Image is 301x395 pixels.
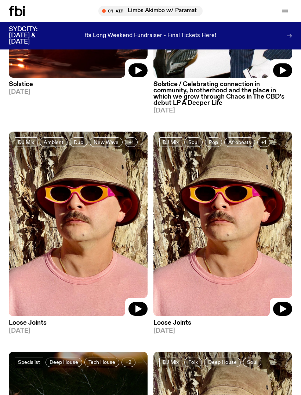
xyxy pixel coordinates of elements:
[153,78,292,114] a: Solstice / Celebrating connection in community, brotherhood and the place in which we grow throug...
[9,328,148,334] span: [DATE]
[44,140,64,145] span: Ambient
[9,320,148,326] h3: Loose Joints
[163,140,179,145] span: DJ Mix
[9,78,148,95] a: Solstice[DATE]
[208,359,237,365] span: Deep House
[247,359,257,365] span: Soul
[204,358,241,367] a: Deep House
[184,358,202,367] a: Folk
[224,137,255,147] a: Afrobeats
[90,137,123,147] a: New Wave
[163,359,179,365] span: DJ Mix
[159,358,182,367] a: DJ Mix
[243,358,261,367] a: Soul
[18,359,40,365] span: Specialist
[9,81,148,88] h3: Solstice
[74,140,83,145] span: Dub
[184,137,203,147] a: Soul
[153,316,292,334] a: Loose Joints[DATE]
[50,359,78,365] span: Deep House
[70,137,87,147] a: Dub
[9,132,148,316] img: Tyson stands in front of a paperbark tree wearing orange sunglasses, a suede bucket hat and a pin...
[153,108,292,114] span: [DATE]
[209,140,218,145] span: Pop
[228,140,251,145] span: Afrobeats
[9,26,56,45] h3: SYDCITY: [DATE] & [DATE]
[85,33,216,39] p: fbi Long Weekend Fundraiser - Final Tickets Here!
[153,328,292,334] span: [DATE]
[18,140,34,145] span: DJ Mix
[126,359,131,365] span: +2
[153,132,292,316] img: Tyson stands in front of a paperbark tree wearing orange sunglasses, a suede bucket hat and a pin...
[129,140,134,145] span: +1
[88,359,115,365] span: Tech House
[153,81,292,106] h3: Solstice / Celebrating connection in community, brotherhood and the place in which we grow throug...
[40,137,68,147] a: Ambient
[94,140,119,145] span: New Wave
[15,137,37,147] a: DJ Mix
[122,358,135,367] button: +2
[188,140,199,145] span: Soul
[125,137,138,147] button: +1
[84,358,119,367] a: Tech House
[188,359,198,365] span: Folk
[15,358,43,367] a: Specialist
[205,137,222,147] a: Pop
[153,320,292,326] h3: Loose Joints
[46,358,82,367] a: Deep House
[9,316,148,334] a: Loose Joints[DATE]
[9,89,148,95] span: [DATE]
[98,6,203,16] button: On AirLimbs Akimbo w/ Paramat
[159,137,182,147] a: DJ Mix
[261,140,266,145] span: +1
[257,137,270,147] button: +1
